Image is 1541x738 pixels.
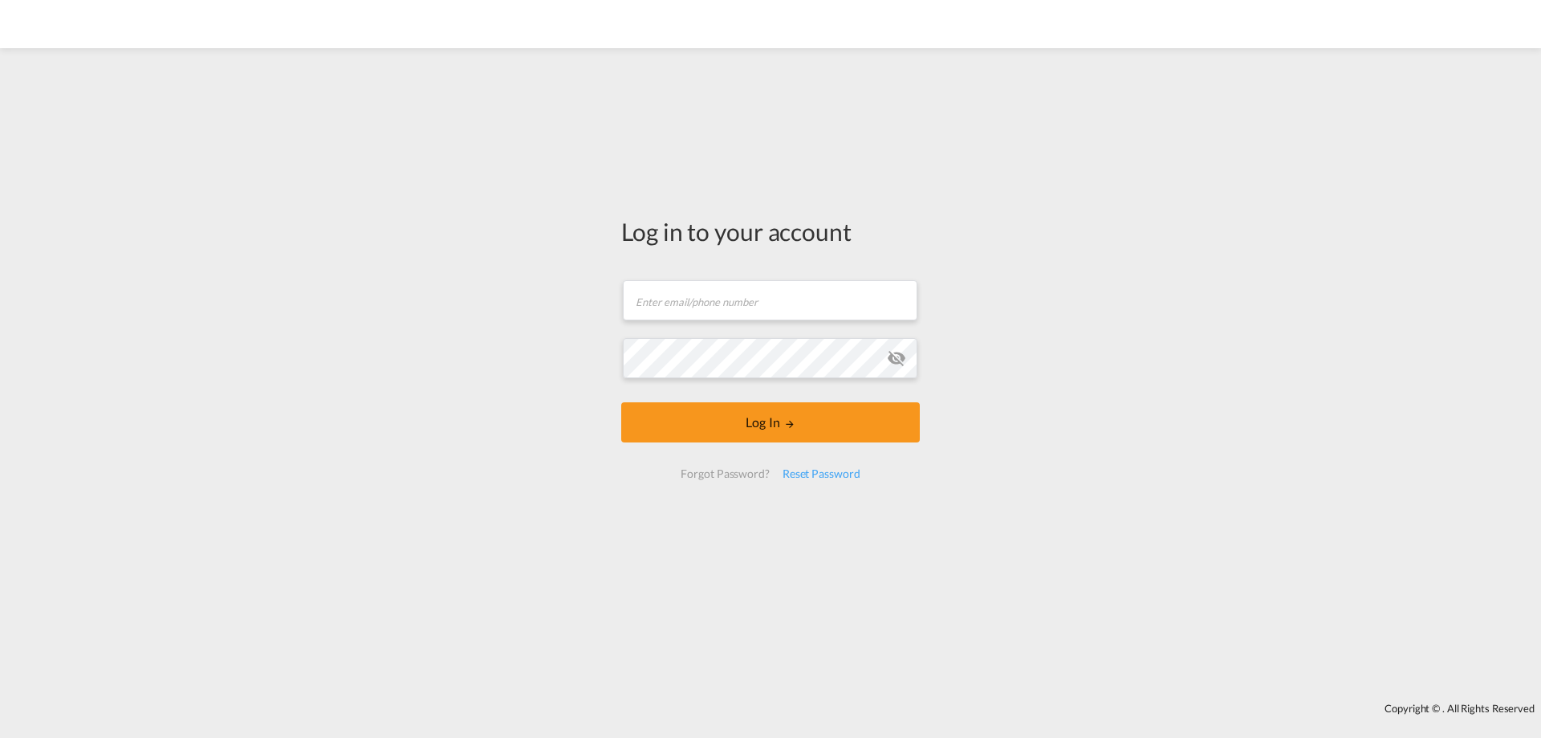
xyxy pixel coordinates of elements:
md-icon: icon-eye-off [887,349,906,368]
div: Forgot Password? [674,459,775,488]
div: Reset Password [776,459,867,488]
button: LOGIN [621,402,920,442]
div: Log in to your account [621,214,920,248]
input: Enter email/phone number [623,280,917,320]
